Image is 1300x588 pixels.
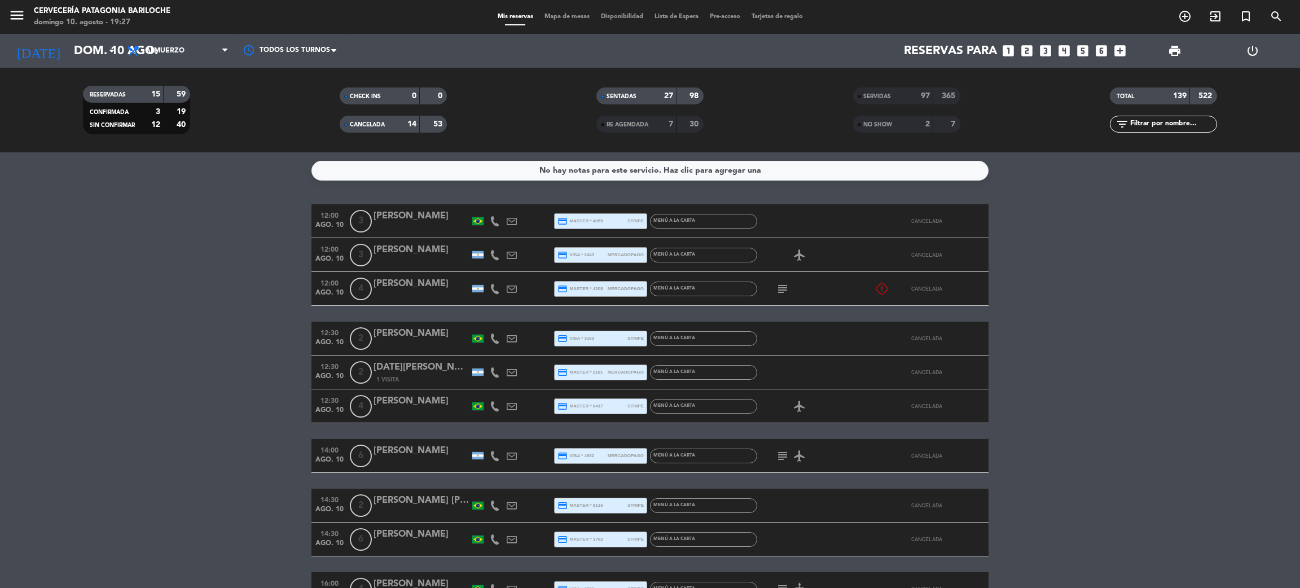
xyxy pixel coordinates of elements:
i: credit_card [557,284,568,294]
div: [PERSON_NAME] [374,209,469,223]
i: airplanemode_active [793,449,806,463]
span: ago. 10 [315,255,344,268]
span: 3 [350,210,372,232]
i: add_circle_outline [1178,10,1192,23]
span: visa * 4932 [557,451,594,461]
i: credit_card [557,250,568,260]
i: credit_card [557,216,568,226]
span: master * 4055 [557,216,603,226]
span: CANCELADA [911,335,942,341]
span: mercadopago [608,368,644,376]
span: Almuerzo [146,47,185,55]
span: 2 [350,361,372,384]
span: ago. 10 [315,339,344,352]
div: [PERSON_NAME] [374,527,469,542]
span: 12:00 [315,208,344,221]
strong: 27 [664,92,673,100]
i: search [1270,10,1283,23]
span: MENÚ A LA CARTA [653,286,695,291]
button: CANCELADA [898,244,955,266]
strong: 97 [921,92,930,100]
div: No hay notas para este servicio. Haz clic para agregar una [539,164,761,177]
i: looks_one [1001,43,1016,58]
span: 14:30 [315,526,344,539]
button: CANCELADA [898,210,955,232]
i: menu [8,7,25,24]
button: CANCELADA [898,494,955,517]
span: CANCELADA [911,536,942,542]
span: stripe [627,502,644,509]
span: SERVIDAS [863,94,891,99]
button: CANCELADA [898,361,955,384]
span: ago. 10 [315,456,344,469]
span: mercadopago [608,452,644,459]
span: master * 8417 [557,401,603,411]
i: looks_6 [1094,43,1109,58]
span: Reservas para [904,44,997,58]
span: Lista de Espera [649,14,704,20]
button: CANCELADA [898,445,955,467]
span: 12:30 [315,326,344,339]
span: master * 4208 [557,284,603,294]
span: stripe [627,536,644,543]
span: 4 [350,278,372,300]
div: [PERSON_NAME] [374,326,469,341]
strong: 139 [1173,92,1187,100]
span: SENTADAS [607,94,636,99]
div: LOG OUT [1214,34,1292,68]
span: stripe [627,217,644,225]
span: master * 2181 [557,367,603,378]
span: 14:30 [315,493,344,506]
span: CANCELADA [350,122,385,128]
span: 6 [350,528,372,551]
strong: 53 [433,120,445,128]
strong: 98 [689,92,701,100]
span: mercadopago [608,285,644,292]
i: subject [776,282,789,296]
i: exit_to_app [1209,10,1222,23]
span: 2 [350,327,372,350]
span: NO SHOW [863,122,892,128]
div: [PERSON_NAME] [374,444,469,458]
span: CANCELADA [911,252,942,258]
i: looks_two [1020,43,1034,58]
span: CANCELADA [911,502,942,508]
span: Mapa de mesas [539,14,595,20]
span: ago. 10 [315,406,344,419]
i: credit_card [557,367,568,378]
strong: 0 [438,92,445,100]
strong: 3 [156,108,160,116]
button: CANCELADA [898,395,955,418]
i: power_settings_new [1246,44,1259,58]
span: MENÚ A LA CARTA [653,252,695,257]
div: [PERSON_NAME] [374,394,469,409]
strong: 14 [407,120,416,128]
i: looks_3 [1038,43,1053,58]
span: 14:00 [315,443,344,456]
i: subject [776,449,789,463]
span: CANCELADA [911,403,942,409]
span: CHECK INS [350,94,381,99]
span: MENÚ A LA CARTA [653,453,695,458]
span: mercadopago [608,251,644,258]
i: credit_card [557,534,568,545]
div: Cervecería Patagonia Bariloche [34,6,170,17]
span: CANCELADA [911,453,942,459]
button: CANCELADA [898,327,955,350]
i: airplanemode_active [793,400,806,413]
span: visa * 2443 [557,250,594,260]
strong: 365 [942,92,958,100]
span: SIN CONFIRMAR [90,122,135,128]
strong: 7 [669,120,673,128]
strong: 30 [689,120,701,128]
span: ago. 10 [315,221,344,234]
span: CANCELADA [911,218,942,224]
strong: 12 [151,121,160,129]
span: ago. 10 [315,539,344,552]
span: CANCELADA [911,369,942,375]
button: CANCELADA [898,528,955,551]
span: ago. 10 [315,372,344,385]
i: add_box [1113,43,1127,58]
span: 2 [350,494,372,517]
span: RESERVADAS [90,92,126,98]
